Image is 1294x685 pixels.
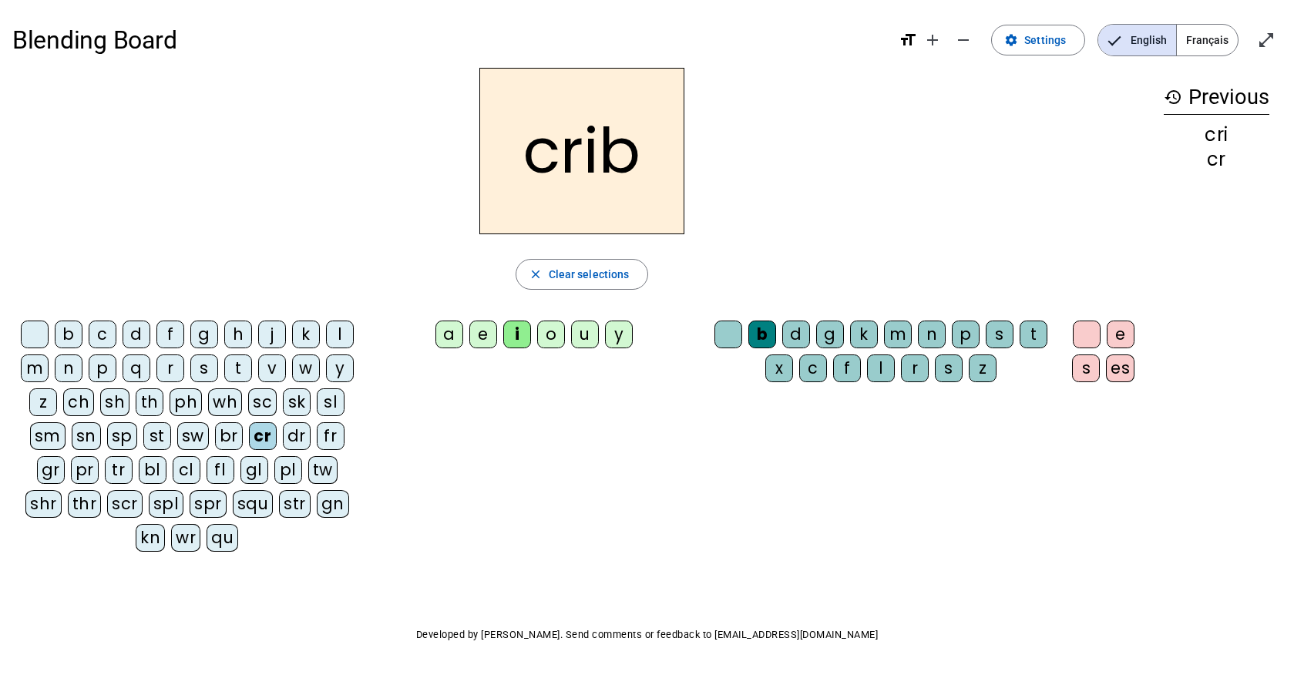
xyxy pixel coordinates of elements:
[30,422,66,450] div: sm
[918,321,946,348] div: n
[156,354,184,382] div: r
[571,321,599,348] div: u
[765,354,793,382] div: x
[248,388,277,416] div: sc
[240,456,268,484] div: gl
[1020,321,1047,348] div: t
[143,422,171,450] div: st
[1107,321,1134,348] div: e
[207,524,238,552] div: qu
[55,321,82,348] div: b
[884,321,912,348] div: m
[190,321,218,348] div: g
[190,490,227,518] div: spr
[25,490,62,518] div: shr
[1164,150,1269,169] div: cr
[72,422,101,450] div: sn
[149,490,184,518] div: spl
[991,25,1085,55] button: Settings
[12,15,886,65] h1: Blending Board
[156,321,184,348] div: f
[29,388,57,416] div: z
[867,354,895,382] div: l
[258,354,286,382] div: v
[317,388,345,416] div: sl
[105,456,133,484] div: tr
[308,456,338,484] div: tw
[63,388,94,416] div: ch
[1164,126,1269,144] div: cri
[1177,25,1238,55] span: Français
[899,31,917,49] mat-icon: format_size
[177,422,209,450] div: sw
[816,321,844,348] div: g
[12,626,1282,644] p: Developed by [PERSON_NAME]. Send comments or feedback to [EMAIL_ADDRESS][DOMAIN_NAME]
[326,321,354,348] div: l
[136,388,163,416] div: th
[917,25,948,55] button: Increase font size
[1164,88,1182,106] mat-icon: history
[136,524,165,552] div: kn
[1257,31,1276,49] mat-icon: open_in_full
[107,490,143,518] div: scr
[479,68,684,234] h2: crib
[923,31,942,49] mat-icon: add
[258,321,286,348] div: j
[1004,33,1018,47] mat-icon: settings
[833,354,861,382] div: f
[605,321,633,348] div: y
[283,388,311,416] div: sk
[317,490,349,518] div: gn
[207,456,234,484] div: fl
[326,354,354,382] div: y
[215,422,243,450] div: br
[100,388,129,416] div: sh
[274,456,302,484] div: pl
[948,25,979,55] button: Decrease font size
[935,354,963,382] div: s
[1106,354,1134,382] div: es
[1098,25,1176,55] span: English
[1097,24,1239,56] mat-button-toggle-group: Language selection
[292,354,320,382] div: w
[1164,80,1269,115] h3: Previous
[279,490,311,518] div: str
[292,321,320,348] div: k
[1251,25,1282,55] button: Enter full screen
[799,354,827,382] div: c
[748,321,776,348] div: b
[123,321,150,348] div: d
[224,354,252,382] div: t
[549,265,630,284] span: Clear selections
[21,354,49,382] div: m
[233,490,274,518] div: squ
[208,388,242,416] div: wh
[516,259,649,290] button: Clear selections
[529,267,543,281] mat-icon: close
[107,422,137,450] div: sp
[503,321,531,348] div: i
[224,321,252,348] div: h
[71,456,99,484] div: pr
[901,354,929,382] div: r
[190,354,218,382] div: s
[249,422,277,450] div: cr
[89,354,116,382] div: p
[986,321,1013,348] div: s
[55,354,82,382] div: n
[89,321,116,348] div: c
[435,321,463,348] div: a
[1024,31,1066,49] span: Settings
[952,321,980,348] div: p
[139,456,166,484] div: bl
[171,524,200,552] div: wr
[954,31,973,49] mat-icon: remove
[537,321,565,348] div: o
[173,456,200,484] div: cl
[317,422,345,450] div: fr
[850,321,878,348] div: k
[68,490,102,518] div: thr
[782,321,810,348] div: d
[123,354,150,382] div: q
[170,388,202,416] div: ph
